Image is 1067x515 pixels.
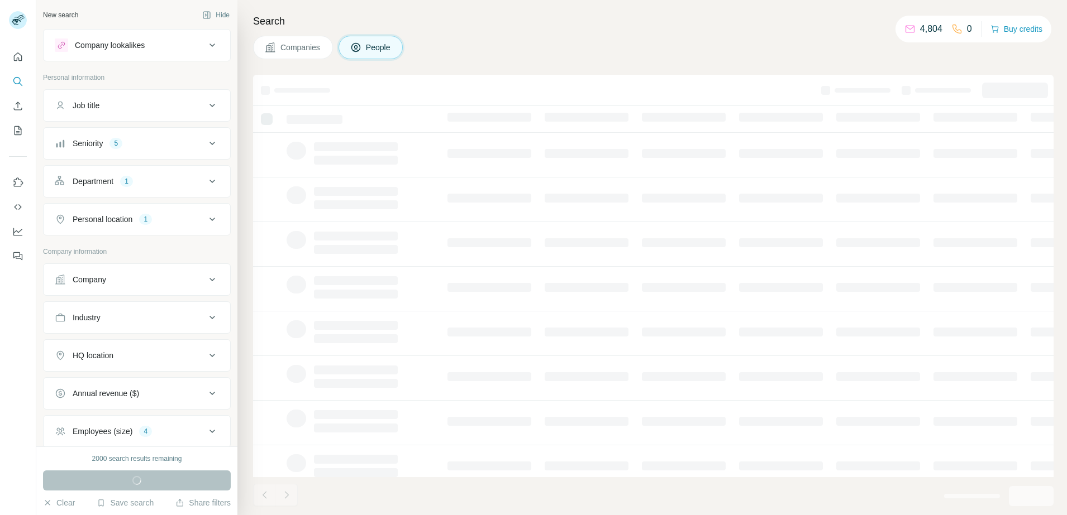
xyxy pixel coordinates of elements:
div: New search [43,10,78,20]
button: Enrich CSV [9,96,27,116]
div: 5 [109,138,122,148]
button: Personal location1 [44,206,230,233]
div: 1 [139,214,152,224]
button: Search [9,71,27,92]
button: Department1 [44,168,230,195]
button: HQ location [44,342,230,369]
div: 2000 search results remaining [92,454,182,464]
button: Company lookalikes [44,32,230,59]
button: Dashboard [9,222,27,242]
button: Feedback [9,246,27,266]
button: Employees (size)4 [44,418,230,445]
div: Annual revenue ($) [73,388,139,399]
button: Job title [44,92,230,119]
button: Buy credits [990,21,1042,37]
button: Quick start [9,47,27,67]
button: Hide [194,7,237,23]
button: Use Surfe on LinkedIn [9,172,27,192]
h4: Search [253,13,1054,29]
button: Share filters [175,497,231,508]
div: Personal location [73,214,132,225]
span: Companies [280,42,321,53]
button: Use Surfe API [9,197,27,217]
div: Company lookalikes [75,40,145,51]
button: Industry [44,304,230,331]
button: Company [44,266,230,293]
p: Company information [43,247,231,257]
p: Personal information [43,73,231,83]
span: People [366,42,392,53]
button: Save search [97,497,154,508]
button: My lists [9,121,27,141]
div: Employees (size) [73,426,132,437]
div: Company [73,274,106,285]
div: Seniority [73,138,103,149]
button: Annual revenue ($) [44,380,230,407]
div: Job title [73,100,99,111]
button: Clear [43,497,75,508]
p: 0 [967,22,972,36]
p: 4,804 [920,22,942,36]
button: Seniority5 [44,130,230,157]
div: 1 [120,176,133,186]
div: HQ location [73,350,113,361]
div: Department [73,176,113,187]
div: 4 [139,426,152,436]
div: Industry [73,312,101,323]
